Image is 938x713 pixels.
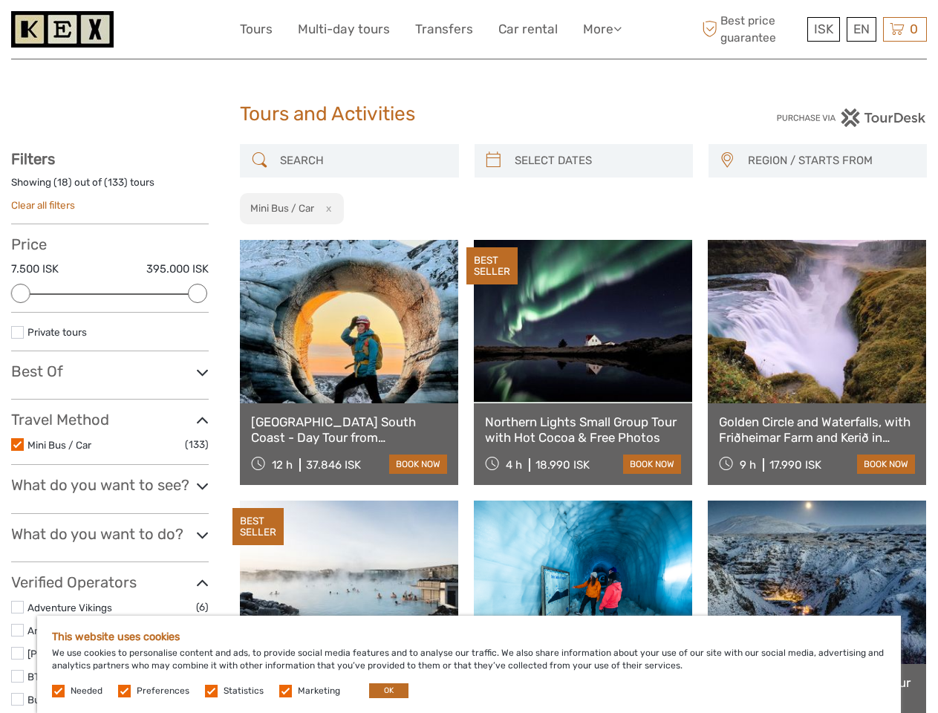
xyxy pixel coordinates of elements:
strong: Filters [11,150,55,168]
span: 12 h [272,458,293,472]
label: 133 [108,175,124,189]
h1: Tours and Activities [240,102,698,126]
div: BEST SELLER [232,508,284,545]
span: 0 [908,22,920,36]
label: Statistics [224,685,264,697]
a: Transfers [415,19,473,40]
label: Marketing [298,685,340,697]
button: REGION / STARTS FROM [741,149,919,173]
button: OK [369,683,408,698]
button: x [316,201,336,216]
input: SEARCH [274,148,451,174]
div: 37.846 ISK [306,458,361,472]
a: BT Travel [27,671,70,683]
div: 18.990 ISK [535,458,590,472]
img: 1261-44dab5bb-39f8-40da-b0c2-4d9fce00897c_logo_small.jpg [11,11,114,48]
div: Showing ( ) out of ( ) tours [11,175,209,198]
h3: Price [11,235,209,253]
div: We use cookies to personalise content and ads, to provide social media features and to analyse ou... [37,616,901,713]
div: BEST SELLER [466,247,518,284]
a: [GEOGRAPHIC_DATA] South Coast - Day Tour from [GEOGRAPHIC_DATA] [251,414,447,445]
p: We're away right now. Please check back later! [21,26,168,38]
a: [PERSON_NAME] [27,648,107,660]
h3: Best Of [11,362,209,380]
span: 9 h [740,458,756,472]
a: Tours [240,19,273,40]
a: Buggy Iceland [27,694,93,706]
label: 7.500 ISK [11,261,59,277]
span: ISK [814,22,833,36]
a: Golden Circle and Waterfalls, with Friðheimar Farm and Kerið in small group [719,414,915,445]
h3: Verified Operators [11,573,209,591]
span: (133) [185,436,209,453]
div: 17.990 ISK [769,458,821,472]
span: (6) [196,599,209,616]
h3: Travel Method [11,411,209,429]
a: book now [389,455,447,474]
label: Needed [71,685,102,697]
label: 18 [57,175,68,189]
label: Preferences [137,685,189,697]
a: Car rental [498,19,558,40]
span: 4 h [506,458,522,472]
h2: Mini Bus / Car [250,202,314,214]
h3: What do you want to see? [11,476,209,494]
a: Multi-day tours [298,19,390,40]
a: book now [623,455,681,474]
a: Adventure Vikings [27,602,112,613]
button: Open LiveChat chat widget [171,23,189,41]
span: Best price guarantee [698,13,804,45]
img: PurchaseViaTourDesk.png [776,108,927,127]
label: 395.000 ISK [146,261,209,277]
a: book now [857,455,915,474]
a: Northern Lights Small Group Tour with Hot Cocoa & Free Photos [485,414,681,445]
h3: What do you want to do? [11,525,209,543]
input: SELECT DATES [509,148,685,174]
a: Mini Bus / Car [27,439,91,451]
a: Arctic Adventures [27,625,111,637]
h5: This website uses cookies [52,631,886,643]
div: EN [847,17,876,42]
a: Private tours [27,326,87,338]
a: Clear all filters [11,199,75,211]
a: More [583,19,622,40]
